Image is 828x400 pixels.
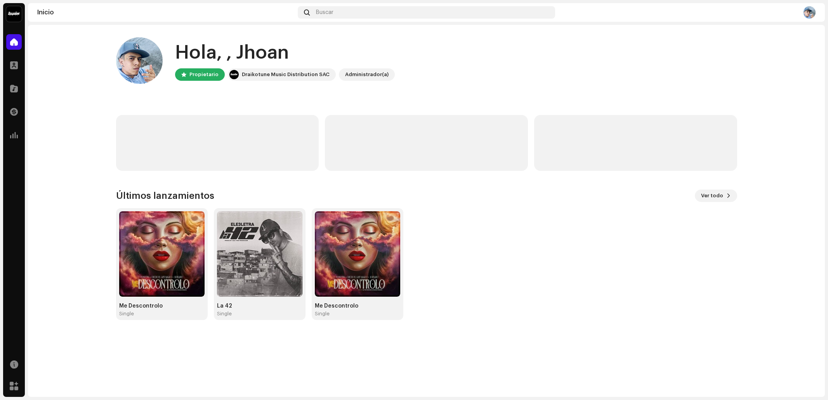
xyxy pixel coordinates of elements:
h3: Últimos lanzamientos [116,190,214,202]
div: Draikotune Music Distribution SAC [242,70,330,79]
img: f0d27c4e-c4e1-4e77-9978-235f79949084 [803,6,816,19]
div: Single [119,311,134,317]
div: Hola, , Jhoan [175,40,395,65]
div: La 42 [217,303,302,309]
img: 10370c6a-d0e2-4592-b8a2-38f444b0ca44 [229,70,239,79]
img: c2049dd5-944e-485b-9f24-406def38129e [119,211,205,297]
button: Ver todo [695,190,737,202]
img: 456cfd77-e634-4743-ba10-443796d52ce5 [315,211,400,297]
div: Inicio [37,9,295,16]
img: 8327276e-3817-46ba-879c-b086fe6e7838 [217,211,302,297]
div: Me Descontrolo [315,303,400,309]
span: Ver todo [701,188,723,203]
div: Single [315,311,330,317]
span: Buscar [316,9,333,16]
div: Single [217,311,232,317]
div: Propietario [189,70,219,79]
img: f0d27c4e-c4e1-4e77-9978-235f79949084 [116,37,163,84]
div: Me Descontrolo [119,303,205,309]
img: 10370c6a-d0e2-4592-b8a2-38f444b0ca44 [6,6,22,22]
div: Administrador(a) [345,70,389,79]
